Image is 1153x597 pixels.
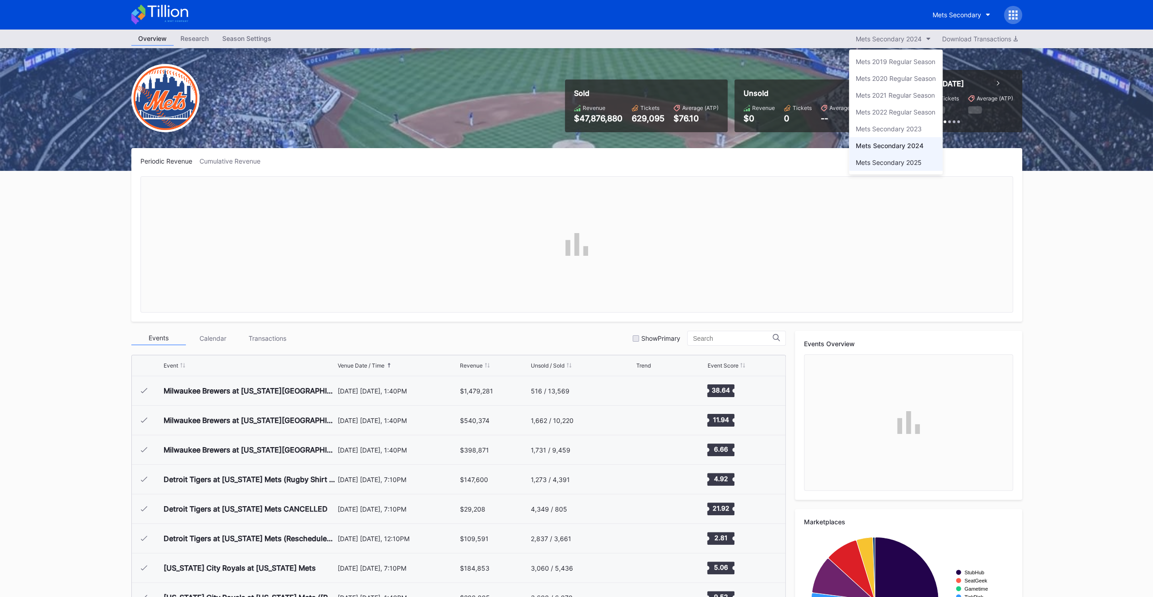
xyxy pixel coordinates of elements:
div: Mets 2020 Regular Season [856,75,936,82]
div: Mets Secondary 2024 [856,142,923,149]
div: Mets 2021 Regular Season [856,91,935,99]
div: Mets 2022 Regular Season [856,108,935,116]
div: Mets Secondary 2023 [856,125,922,133]
div: Mets 2019 Regular Season [856,58,935,65]
div: Mets Secondary 2025 [856,159,922,166]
